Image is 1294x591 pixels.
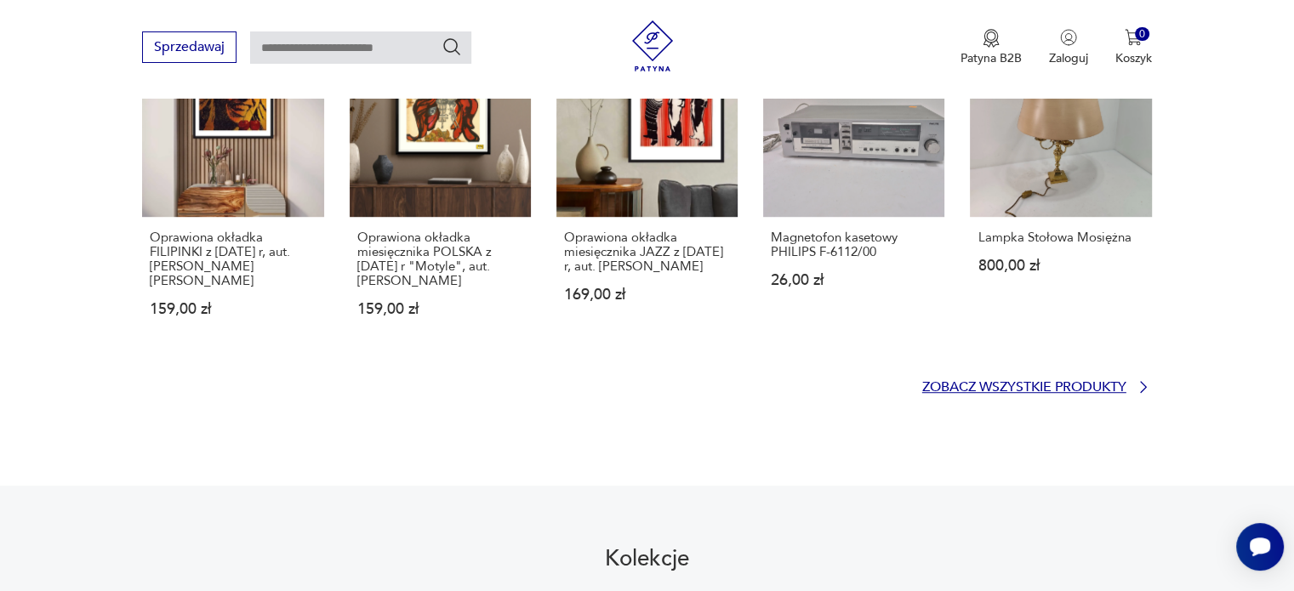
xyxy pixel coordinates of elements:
button: Zaloguj [1049,29,1088,66]
p: Patyna B2B [961,50,1022,66]
p: Magnetofon kasetowy PHILIPS F-6112/00 [771,230,937,259]
p: 26,00 zł [771,273,937,287]
a: NowośćLampka Stołowa MosiężnaLampka Stołowa Mosiężna800,00 zł [970,36,1151,349]
img: Patyna - sklep z meblami i dekoracjami vintage [627,20,678,71]
p: 169,00 zł [564,287,730,302]
a: NowośćOprawiona okładka miesięcznika JAZZ z grudnia 1969 r, aut. Tadeusz KalinowskiOprawiona okła... [556,36,738,349]
a: NowośćOprawiona okładka miesięcznika POLSKA z listopada 1969 r "Motyle", aut. Zofia DarowskaOpraw... [350,36,531,349]
p: Oprawiona okładka miesięcznika JAZZ z [DATE] r, aut. [PERSON_NAME] [564,230,730,274]
h2: Kolekcje [605,548,689,569]
p: 800,00 zł [978,259,1143,273]
button: 0Koszyk [1115,29,1152,66]
button: Patyna B2B [961,29,1022,66]
p: 159,00 zł [357,302,523,316]
p: Lampka Stołowa Mosiężna [978,230,1143,245]
a: Ikona medaluPatyna B2B [961,29,1022,66]
p: Oprawiona okładka miesięcznika POLSKA z [DATE] r "Motyle", aut. [PERSON_NAME] [357,230,523,288]
a: Sprzedawaj [142,43,237,54]
p: Oprawiona okładka FILIPINKI z [DATE] r, aut. [PERSON_NAME] [PERSON_NAME] [150,230,316,288]
img: Ikonka użytkownika [1060,29,1077,46]
p: Zobacz wszystkie produkty [922,382,1126,393]
a: NowośćOprawiona okładka FILIPINKI z 12 czerwca 1983 r, aut. Andrzej Bolimowski Witold KulińskiOpr... [142,36,323,349]
a: Zobacz wszystkie produkty [922,378,1152,395]
button: Sprzedawaj [142,31,237,63]
a: NowośćMagnetofon kasetowy PHILIPS F-6112/00Magnetofon kasetowy PHILIPS F-6112/0026,00 zł [763,36,944,349]
img: Ikona medalu [983,29,1000,48]
p: 159,00 zł [150,302,316,316]
p: Koszyk [1115,50,1152,66]
div: 0 [1135,27,1149,42]
p: Zaloguj [1049,50,1088,66]
button: Szukaj [442,37,462,57]
iframe: Smartsupp widget button [1236,523,1284,571]
img: Ikona koszyka [1125,29,1142,46]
